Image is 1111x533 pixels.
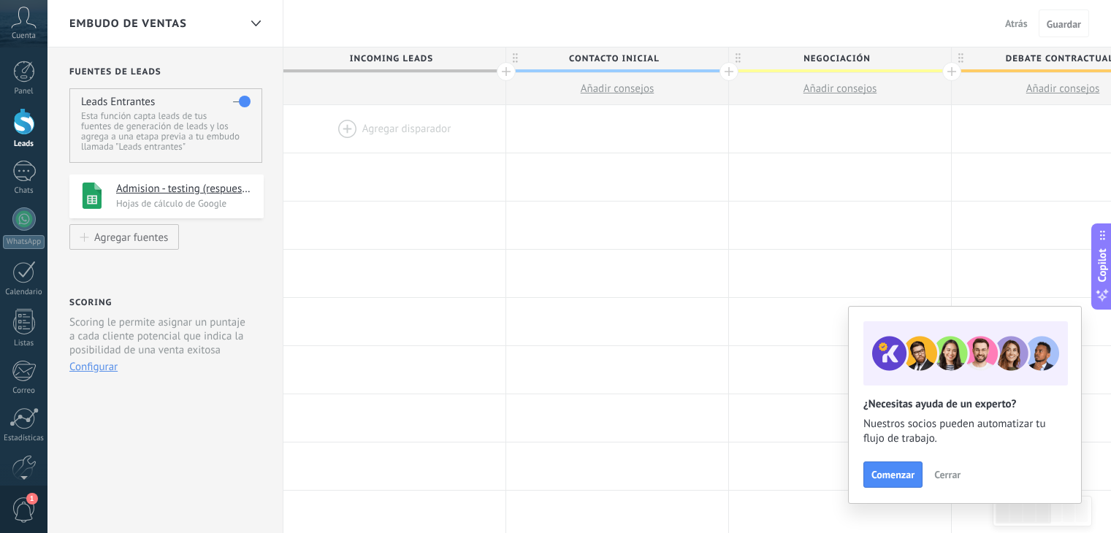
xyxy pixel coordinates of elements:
[283,47,505,69] div: Incoming leads
[581,82,654,96] span: Añadir consejos
[928,464,967,486] button: Cerrar
[283,47,498,70] span: Incoming leads
[116,182,253,196] h4: Admision - testing (respuestas)
[69,66,264,77] h2: Fuentes de leads
[506,73,728,104] button: Añadir consejos
[69,224,179,250] button: Agregar fuentes
[69,17,187,31] span: Embudo de ventas
[69,315,251,357] p: Scoring le permite asignar un puntaje a cada cliente potencial que indica la posibilidad de una v...
[69,297,112,308] h2: Scoring
[12,31,36,41] span: Cuenta
[81,111,250,152] p: Esta función capta leads de tus fuentes de generación de leads y los agrega a una etapa previa a ...
[3,186,45,196] div: Chats
[729,73,951,104] button: Añadir consejos
[3,339,45,348] div: Listas
[3,235,45,249] div: WhatsApp
[863,461,923,488] button: Comenzar
[243,9,268,38] div: Embudo de ventas
[3,288,45,297] div: Calendario
[1095,249,1110,283] span: Copilot
[863,397,1066,411] h2: ¿Necesitas ayuda de un experto?
[69,360,118,374] button: Configurar
[803,82,877,96] span: Añadir consejos
[934,469,961,480] span: Cerrar
[1026,82,1100,96] span: Añadir consejos
[506,47,728,69] div: Contacto inicial
[1005,17,1028,30] span: Atrás
[94,231,168,243] div: Agregar fuentes
[3,434,45,443] div: Estadísticas
[3,87,45,96] div: Panel
[1039,9,1089,37] button: Guardar
[26,493,38,505] span: 1
[863,417,1066,446] span: Nuestros socios pueden automatizar tu flujo de trabajo.
[506,47,721,70] span: Contacto inicial
[116,197,255,210] p: Hojas de cálculo de Google
[3,139,45,149] div: Leads
[1047,19,1081,29] span: Guardar
[729,47,944,70] span: Negociación
[729,47,951,69] div: Negociación
[871,469,915,480] span: Comenzar
[3,386,45,396] div: Correo
[81,95,155,109] h4: Leads Entrantes
[999,12,1034,34] button: Atrás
